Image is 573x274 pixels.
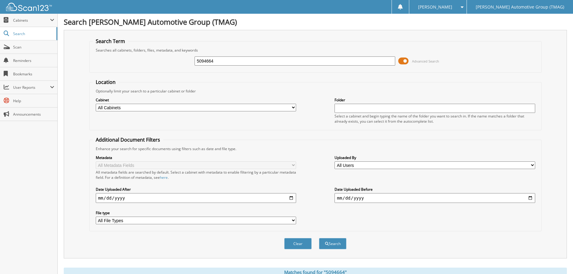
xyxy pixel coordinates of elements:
[13,98,54,103] span: Help
[96,187,296,192] label: Date Uploaded After
[96,193,296,203] input: start
[335,193,535,203] input: end
[284,238,312,249] button: Clear
[13,31,53,36] span: Search
[319,238,346,249] button: Search
[96,170,296,180] div: All metadata fields are searched by default. Select a cabinet with metadata to enable filtering b...
[93,88,538,94] div: Optionally limit your search to a particular cabinet or folder
[13,45,54,50] span: Scan
[335,155,535,160] label: Uploaded By
[418,5,452,9] span: [PERSON_NAME]
[96,97,296,103] label: Cabinet
[96,155,296,160] label: Metadata
[160,175,168,180] a: here
[93,146,538,151] div: Enhance your search for specific documents using filters such as date and file type.
[6,3,52,11] img: scan123-logo-white.svg
[13,112,54,117] span: Announcements
[476,5,564,9] span: [PERSON_NAME] Automotive Group (TMAG)
[93,48,538,53] div: Searches all cabinets, folders, files, metadata, and keywords
[96,210,296,215] label: File type
[335,97,535,103] label: Folder
[13,18,50,23] span: Cabinets
[13,85,50,90] span: User Reports
[13,71,54,77] span: Bookmarks
[412,59,439,63] span: Advanced Search
[93,79,119,85] legend: Location
[335,114,535,124] div: Select a cabinet and begin typing the name of the folder you want to search in. If the name match...
[93,136,163,143] legend: Additional Document Filters
[13,58,54,63] span: Reminders
[64,17,567,27] h1: Search [PERSON_NAME] Automotive Group (TMAG)
[93,38,128,45] legend: Search Term
[335,187,535,192] label: Date Uploaded Before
